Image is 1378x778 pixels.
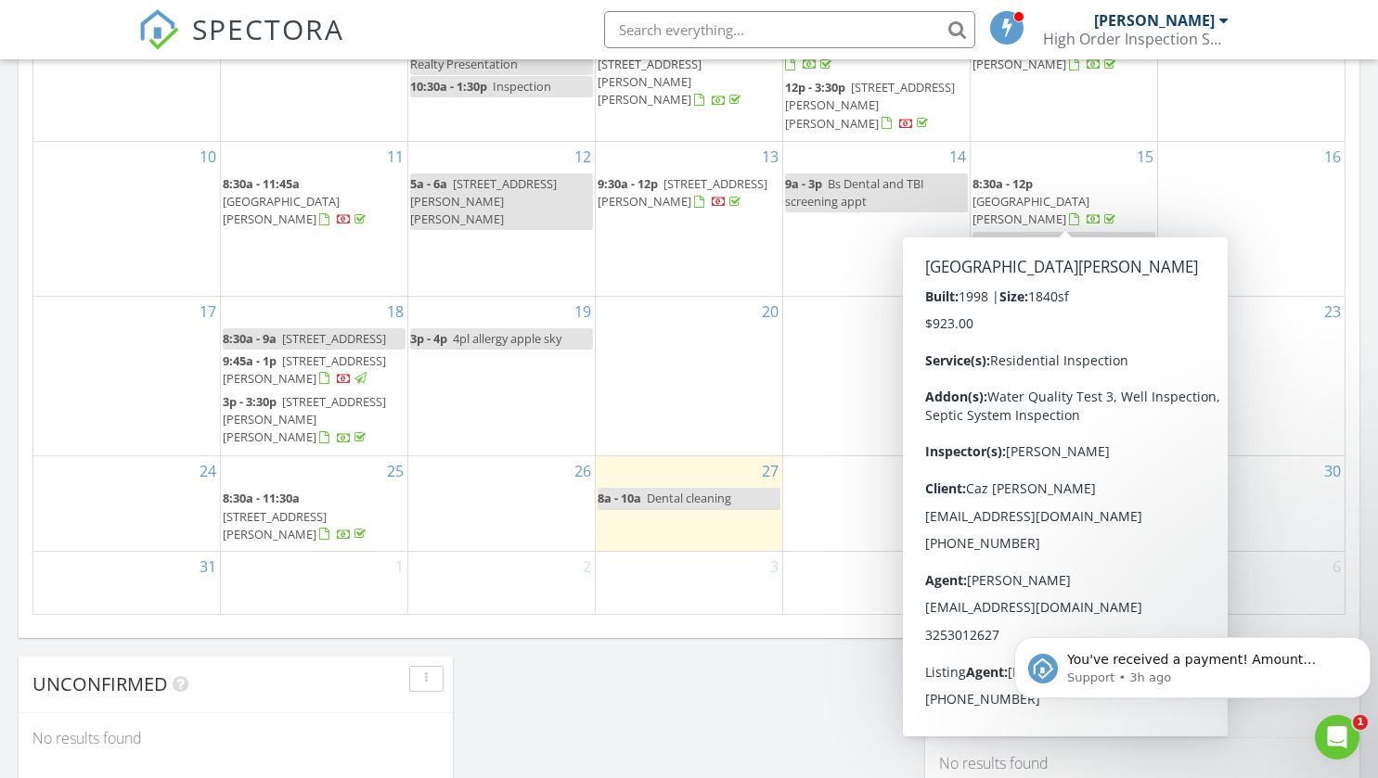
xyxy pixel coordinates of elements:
[970,551,1157,613] td: Go to September 5, 2025
[598,490,641,506] span: 8a - 10a
[223,330,277,347] span: 8:30a - 9a
[223,508,327,542] span: [STREET_ADDRESS][PERSON_NAME]
[33,456,221,551] td: Go to August 24, 2025
[1133,456,1157,486] a: Go to August 29, 2025
[596,4,783,141] td: Go to August 6, 2025
[1353,715,1368,730] span: 1
[223,490,369,542] a: 8:30a - 11:30a [STREET_ADDRESS][PERSON_NAME]
[598,175,767,210] span: [STREET_ADDRESS][PERSON_NAME]
[758,297,782,326] a: Go to August 20, 2025
[32,671,168,696] span: Unconfirmed
[647,490,731,506] span: Dental cleaning
[196,297,220,326] a: Go to August 17, 2025
[1157,4,1345,141] td: Go to August 9, 2025
[1007,598,1378,728] iframe: Intercom notifications message
[223,351,406,390] a: 9:45a - 1p [STREET_ADDRESS][PERSON_NAME]
[493,78,551,95] span: Inspection
[972,175,1033,192] span: 8:30a - 12p
[785,79,845,96] span: 12p - 3:30p
[579,552,595,581] a: Go to September 2, 2025
[598,173,780,213] a: 9:30a - 12p [STREET_ADDRESS][PERSON_NAME]
[785,175,822,192] span: 9a - 3p
[223,193,340,227] span: [GEOGRAPHIC_DATA][PERSON_NAME]
[598,56,702,108] span: [STREET_ADDRESS][PERSON_NAME][PERSON_NAME]
[33,296,221,456] td: Go to August 17, 2025
[571,142,595,172] a: Go to August 12, 2025
[758,142,782,172] a: Go to August 13, 2025
[785,79,955,131] a: 12p - 3:30p [STREET_ADDRESS][PERSON_NAME][PERSON_NAME]
[939,699,1056,724] button: All schedulers
[33,141,221,296] td: Go to August 10, 2025
[604,11,975,48] input: Search everything...
[223,175,300,192] span: 8:30a - 11:45a
[1157,141,1345,296] td: Go to August 16, 2025
[221,141,408,296] td: Go to August 11, 2025
[1157,456,1345,551] td: Go to August 30, 2025
[221,456,408,551] td: Go to August 25, 2025
[596,141,783,296] td: Go to August 13, 2025
[410,330,447,347] span: 3p - 4p
[766,552,782,581] a: Go to September 3, 2025
[453,330,561,347] span: 4pl allergy apple sky
[972,173,1155,232] a: 8:30a - 12p [GEOGRAPHIC_DATA][PERSON_NAME]
[223,393,386,445] span: [STREET_ADDRESS][PERSON_NAME][PERSON_NAME]
[196,552,220,581] a: Go to August 31, 2025
[223,173,406,232] a: 8:30a - 11:45a [GEOGRAPHIC_DATA][PERSON_NAME]
[408,141,596,296] td: Go to August 12, 2025
[408,551,596,613] td: Go to September 2, 2025
[943,705,1052,718] div: All schedulers
[410,175,447,192] span: 5a - 6a
[598,36,780,112] a: 12:30p - 3:15p [STREET_ADDRESS][PERSON_NAME][PERSON_NAME]
[1329,552,1345,581] a: Go to September 6, 2025
[138,9,179,50] img: The Best Home Inspection Software - Spectora
[970,456,1157,551] td: Go to August 29, 2025
[1133,142,1157,172] a: Go to August 15, 2025
[758,456,782,486] a: Go to August 27, 2025
[782,141,970,296] td: Go to August 14, 2025
[408,456,596,551] td: Go to August 26, 2025
[1157,551,1345,613] td: Go to September 6, 2025
[970,141,1157,296] td: Go to August 15, 2025
[1320,297,1345,326] a: Go to August 23, 2025
[972,490,1142,542] span: [STREET_ADDRESS][PERSON_NAME][PERSON_NAME]
[223,352,386,387] a: 9:45a - 1p [STREET_ADDRESS][PERSON_NAME]
[408,296,596,456] td: Go to August 19, 2025
[223,352,386,387] span: [STREET_ADDRESS][PERSON_NAME]
[1157,296,1345,456] td: Go to August 23, 2025
[972,488,1155,546] a: 8:30a - 11a [STREET_ADDRESS][PERSON_NAME][PERSON_NAME]
[192,9,344,48] span: SPECTORA
[1043,30,1229,48] div: High Order Inspection Services
[939,671,1118,696] span: Draft Inspections
[221,4,408,141] td: Go to August 4, 2025
[596,551,783,613] td: Go to September 3, 2025
[946,142,970,172] a: Go to August 14, 2025
[223,352,277,369] span: 9:45a - 1p
[221,551,408,613] td: Go to September 1, 2025
[782,551,970,613] td: Go to September 4, 2025
[972,234,1010,250] span: 2p - 3p
[1133,297,1157,326] a: Go to August 22, 2025
[1320,142,1345,172] a: Go to August 16, 2025
[410,78,487,95] span: 10:30a - 1:30p
[571,456,595,486] a: Go to August 26, 2025
[954,552,970,581] a: Go to September 4, 2025
[1094,11,1215,30] div: [PERSON_NAME]
[383,142,407,172] a: Go to August 11, 2025
[946,297,970,326] a: Go to August 21, 2025
[410,175,557,227] span: [STREET_ADDRESS][PERSON_NAME][PERSON_NAME]
[383,456,407,486] a: Go to August 25, 2025
[970,296,1157,456] td: Go to August 22, 2025
[1141,552,1157,581] a: Go to September 5, 2025
[598,38,744,108] a: 12:30p - 3:15p [STREET_ADDRESS][PERSON_NAME][PERSON_NAME]
[33,4,221,141] td: Go to August 3, 2025
[785,77,968,135] a: 12p - 3:30p [STREET_ADDRESS][PERSON_NAME][PERSON_NAME]
[970,4,1157,141] td: Go to August 8, 2025
[782,4,970,141] td: Go to August 7, 2025
[972,490,1033,506] span: 8:30a - 11a
[1315,715,1359,759] iframe: Intercom live chat
[221,296,408,456] td: Go to August 18, 2025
